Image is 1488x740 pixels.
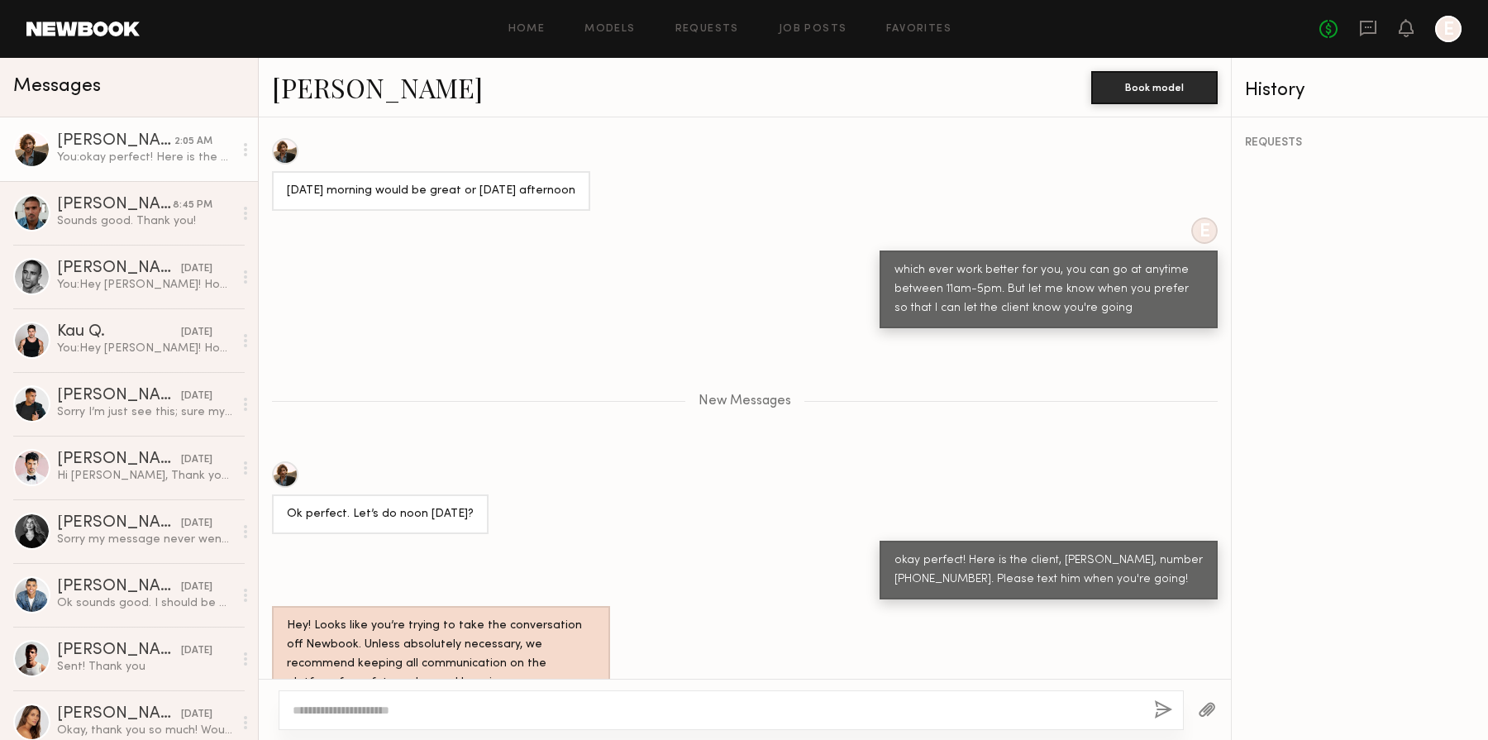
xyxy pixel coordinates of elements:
div: [PERSON_NAME] [57,515,181,532]
div: okay perfect! Here is the client, [PERSON_NAME], number [PHONE_NUMBER]. Please text him when you'... [894,551,1203,590]
div: [PERSON_NAME] [57,642,181,659]
div: which ever work better for you, you can go at anytime between 11am-5pm. But let me know when you ... [894,261,1203,318]
div: 8:45 PM [173,198,212,213]
div: [DATE] [181,643,212,659]
a: Requests [675,24,739,35]
div: [DATE] morning would be great or [DATE] afternoon [287,182,575,201]
a: Book model [1091,79,1218,93]
div: [DATE] [181,389,212,404]
div: You: Hey [PERSON_NAME]! Hope you’re doing well. This is [PERSON_NAME] from Rebel Marketing, an ag... [57,341,233,356]
div: Ok sounds good. I should be able to send something in [DATE]. [57,595,233,611]
span: Messages [13,77,101,96]
div: [PERSON_NAME] [57,579,181,595]
div: You: Hey [PERSON_NAME]! Hope you’re doing well. This is [PERSON_NAME] from Rebel Marketing, an ag... [57,277,233,293]
a: Job Posts [779,24,847,35]
div: [PERSON_NAME] [57,706,181,723]
a: E [1435,16,1462,42]
div: Kau Q. [57,324,181,341]
div: Okay, thank you so much! Would you like me to still submit a self tape just in case? [57,723,233,738]
div: [PERSON_NAME] [57,260,181,277]
div: [DATE] [181,452,212,468]
div: [PERSON_NAME] [57,388,181,404]
div: Ok perfect. Let’s do noon [DATE]? [287,505,474,524]
div: [PERSON_NAME] [57,133,174,150]
div: Sorry I’m just see this; sure my number is [PHONE_NUMBER] Talk soon! [57,404,233,420]
div: REQUESTS [1245,137,1476,149]
button: Book model [1091,71,1218,104]
div: Hi [PERSON_NAME], Thank you so much for reaching out, and I sincerely apologize for the delay — I... [57,468,233,484]
div: [DATE] [181,580,212,595]
div: 2:05 AM [174,134,212,150]
div: History [1245,81,1476,100]
div: [DATE] [181,261,212,277]
div: [PERSON_NAME] [57,197,173,213]
a: Favorites [886,24,951,35]
div: Sent! Thank you [57,659,233,675]
div: [PERSON_NAME] [57,451,181,468]
div: You: okay perfect! Here is the client, [PERSON_NAME], number [PHONE_NUMBER]. Please text him when... [57,150,233,165]
a: Home [508,24,546,35]
div: Sounds good. Thank you! [57,213,233,229]
a: Models [584,24,635,35]
div: [DATE] [181,325,212,341]
div: Hey! Looks like you’re trying to take the conversation off Newbook. Unless absolutely necessary, ... [287,617,595,693]
span: New Messages [699,394,791,408]
a: [PERSON_NAME] [272,69,483,105]
div: [DATE] [181,516,212,532]
div: [DATE] [181,707,212,723]
div: Sorry my message never went through! Must have had bad signal. I would have to do a 750 minimum u... [57,532,233,547]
